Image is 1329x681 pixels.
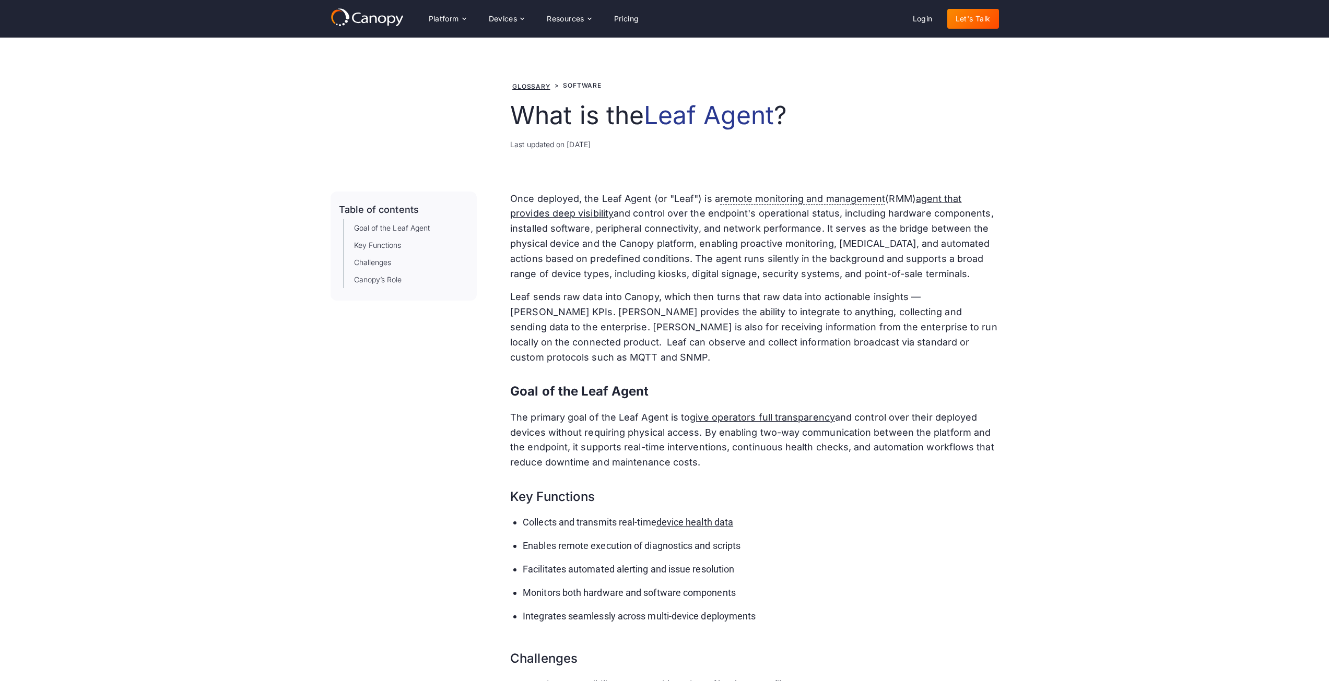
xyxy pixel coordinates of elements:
[510,192,998,282] p: Once deployed, the Leaf Agent (or "Leaf") is a (RMM) and control over the endpoint's operational ...
[555,81,559,90] div: >
[354,257,392,268] a: Challenges
[904,9,941,29] a: Login
[523,609,998,624] li: Integrates seamlessly across multi-device deployments
[606,9,648,29] a: Pricing
[510,479,998,507] h3: Key Functions
[523,539,998,554] li: Enables remote execution of diagnostics and scripts
[354,274,402,285] a: Canopy’s Role
[523,586,998,601] li: Monitors both hardware and software components
[523,515,998,530] li: Collects and transmits real-time
[512,82,550,90] a: Glossary
[510,290,998,365] p: Leaf sends raw data into Canopy, which then turns that raw data into actionable insights — [PERSO...
[510,410,998,470] p: The primary goal of the Leaf Agent is to and control over their deployed devices without requirin...
[947,9,999,29] a: Let's Talk
[489,15,518,22] div: Devices
[510,139,998,150] div: Last updated on [DATE]
[354,222,430,233] a: Goal of the Leaf Agent
[563,81,601,90] div: Software
[354,240,402,250] a: Key Functions
[523,562,998,577] li: Facilitates automated alerting and issue resolution
[510,100,998,130] h1: What is the ?
[547,15,584,22] div: Resources
[644,100,774,130] em: Leaf Agent
[656,517,733,528] a: device health data
[510,640,998,668] h3: Challenges
[538,8,599,29] div: Resources
[429,15,459,22] div: Platform
[420,8,474,29] div: Platform
[339,204,419,216] div: Table of contents
[720,193,886,205] span: remote monitoring and management
[690,412,835,423] a: give operators full transparency
[480,8,533,29] div: Devices
[510,384,649,399] strong: Goal of the Leaf Agent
